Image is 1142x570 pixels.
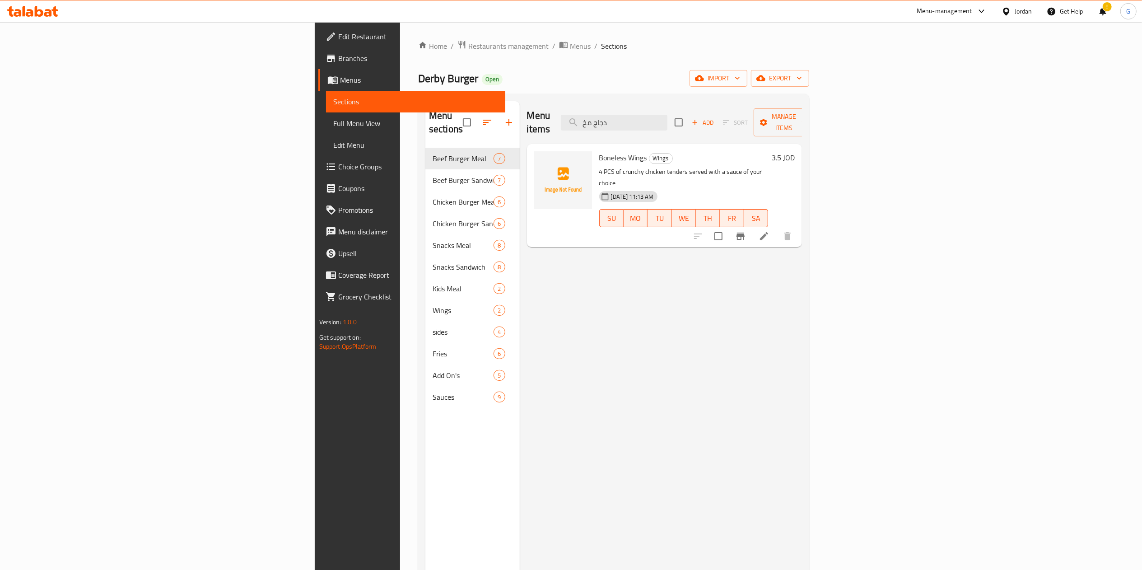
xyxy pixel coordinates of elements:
[699,212,716,225] span: TH
[333,140,498,150] span: Edit Menu
[494,241,504,250] span: 8
[338,226,498,237] span: Menu disclaimer
[723,212,740,225] span: FR
[498,112,520,133] button: Add section
[433,196,494,207] span: Chicken Burger Meal
[468,41,549,51] span: Restaurants management
[599,166,769,189] p: 4 PCS of crunchy chicken tenders served with a sauce of your choice
[425,234,520,256] div: Snacks Meal8
[418,40,809,52] nav: breadcrumb
[751,70,809,87] button: export
[433,218,494,229] span: Chicken Burger Sandwich
[601,41,627,51] span: Sections
[433,370,494,381] span: Add On's
[688,116,717,130] button: Add
[599,151,647,164] span: Boneless Wings
[425,299,520,321] div: Wings2
[648,209,671,227] button: TU
[603,212,620,225] span: SU
[527,109,550,136] h2: Menu items
[433,262,494,272] span: Snacks Sandwich
[758,73,802,84] span: export
[494,218,505,229] div: items
[476,112,498,133] span: Sort sections
[777,225,798,247] button: delete
[319,316,341,328] span: Version:
[494,348,505,359] div: items
[433,327,494,337] span: sides
[338,270,498,280] span: Coverage Report
[433,348,494,359] div: Fries
[425,256,520,278] div: Snacks Sandwich8
[720,209,744,227] button: FR
[425,169,520,191] div: Beef Burger Sandwich7
[690,70,747,87] button: import
[570,41,591,51] span: Menus
[319,332,361,343] span: Get support on:
[433,153,494,164] span: Beef Burger Meal
[425,386,520,408] div: Sauces9
[318,199,505,221] a: Promotions
[494,240,505,251] div: items
[425,191,520,213] div: Chicken Burger Meal6
[759,231,769,242] a: Edit menu item
[494,220,504,228] span: 6
[425,278,520,299] div: Kids Meal2
[494,306,504,315] span: 2
[688,116,717,130] span: Add item
[433,392,494,402] span: Sauces
[494,262,505,272] div: items
[494,393,504,402] span: 9
[494,285,504,293] span: 2
[326,91,505,112] a: Sections
[433,305,494,316] span: Wings
[338,161,498,172] span: Choice Groups
[672,209,696,227] button: WE
[425,321,520,343] div: sides4
[599,209,624,227] button: SU
[676,212,692,225] span: WE
[319,341,377,352] a: Support.OpsPlatform
[318,26,505,47] a: Edit Restaurant
[433,240,494,251] div: Snacks Meal
[1126,6,1130,16] span: G
[318,221,505,243] a: Menu disclaimer
[494,371,504,380] span: 5
[1015,6,1032,16] div: Jordan
[669,113,688,132] span: Select section
[744,209,768,227] button: SA
[433,175,494,186] div: Beef Burger Sandwich
[494,175,505,186] div: items
[326,134,505,156] a: Edit Menu
[917,6,972,17] div: Menu-management
[534,151,592,209] img: Boneless Wings
[494,327,505,337] div: items
[425,144,520,411] nav: Menu sections
[494,196,505,207] div: items
[494,305,505,316] div: items
[607,192,657,201] span: [DATE] 11:13 AM
[559,40,591,52] a: Menus
[433,283,494,294] span: Kids Meal
[338,53,498,64] span: Branches
[494,370,505,381] div: items
[318,69,505,91] a: Menus
[594,41,597,51] li: /
[494,350,504,358] span: 6
[333,118,498,129] span: Full Menu View
[494,392,505,402] div: items
[561,115,667,131] input: search
[338,183,498,194] span: Coupons
[318,47,505,69] a: Branches
[494,153,505,164] div: items
[709,227,728,246] span: Select to update
[425,343,520,364] div: Fries6
[649,153,672,164] span: Wings
[318,264,505,286] a: Coverage Report
[651,212,668,225] span: TU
